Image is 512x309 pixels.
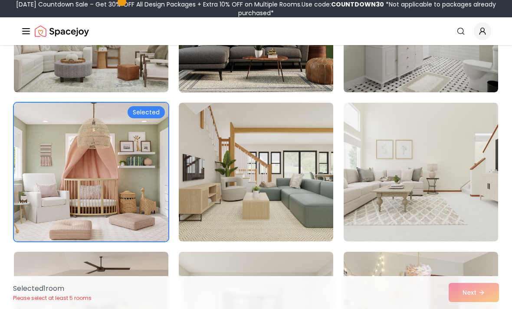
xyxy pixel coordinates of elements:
[21,17,491,45] nav: Global
[35,23,89,40] img: Spacejoy Logo
[35,23,89,40] a: Spacejoy
[13,295,92,302] p: Please select at least 5 rooms
[14,103,168,241] img: Room room-28
[13,283,92,294] p: Selected 1 room
[128,106,165,118] div: Selected
[344,103,498,241] img: Room room-30
[179,103,333,241] img: Room room-29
